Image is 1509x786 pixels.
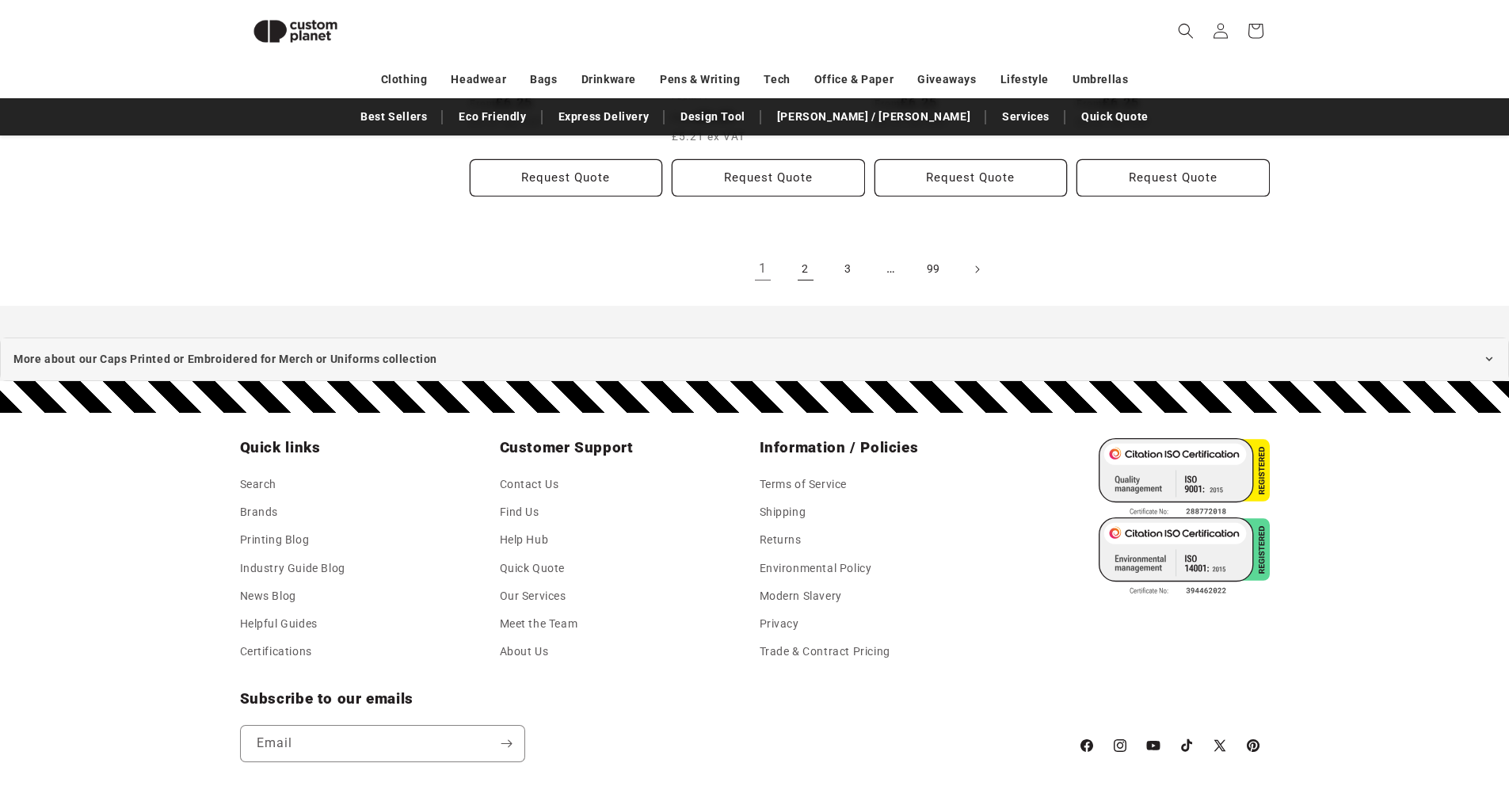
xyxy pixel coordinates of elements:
[240,555,345,582] a: Industry Guide Blog
[760,526,802,554] a: Returns
[1099,517,1270,597] img: ISO 14001 Certified
[994,103,1057,131] a: Services
[760,498,806,526] a: Shipping
[500,610,578,638] a: Meet the Team
[760,438,1010,457] h2: Information / Policies
[672,159,865,196] button: Request Quote
[13,349,437,369] span: More about our Caps Printed or Embroidered for Merch or Uniforms collection
[814,66,894,93] a: Office & Paper
[1076,159,1270,196] button: Request Quote
[240,498,279,526] a: Brands
[500,582,566,610] a: Our Services
[530,66,557,93] a: Bags
[500,555,566,582] a: Quick Quote
[490,725,524,762] button: Subscribe
[916,252,951,287] a: Page 99
[1168,13,1203,48] summary: Search
[760,555,872,582] a: Environmental Policy
[470,159,663,196] button: Request Quote
[451,103,534,131] a: Eco Friendly
[240,475,277,498] a: Search
[240,6,351,56] img: Custom Planet
[240,438,490,457] h2: Quick links
[240,689,1062,708] h2: Subscribe to our emails
[1099,438,1270,517] img: ISO 9001 Certified
[1073,66,1128,93] a: Umbrellas
[959,252,994,287] a: Next page
[769,103,978,131] a: [PERSON_NAME] / [PERSON_NAME]
[470,252,1270,287] nav: Pagination
[451,66,506,93] a: Headwear
[874,252,909,287] span: …
[788,252,823,287] a: Page 2
[1000,66,1049,93] a: Lifestyle
[240,638,312,666] a: Certifications
[240,526,310,554] a: Printing Blog
[660,66,740,93] a: Pens & Writing
[551,103,657,131] a: Express Delivery
[500,438,750,457] h2: Customer Support
[760,638,890,666] a: Trade & Contract Pricing
[352,103,435,131] a: Best Sellers
[240,582,296,610] a: News Blog
[760,475,848,498] a: Terms of Service
[673,103,753,131] a: Design Tool
[745,252,780,287] a: Page 1
[831,252,866,287] a: Page 3
[581,66,636,93] a: Drinkware
[917,66,976,93] a: Giveaways
[1237,615,1509,786] iframe: Chat Widget
[760,610,799,638] a: Privacy
[240,610,318,638] a: Helpful Guides
[500,526,549,554] a: Help Hub
[760,582,842,610] a: Modern Slavery
[764,66,790,93] a: Tech
[500,475,559,498] a: Contact Us
[500,638,549,666] a: About Us
[875,159,1068,196] button: Request Quote
[381,66,428,93] a: Clothing
[1073,103,1157,131] a: Quick Quote
[500,498,539,526] a: Find Us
